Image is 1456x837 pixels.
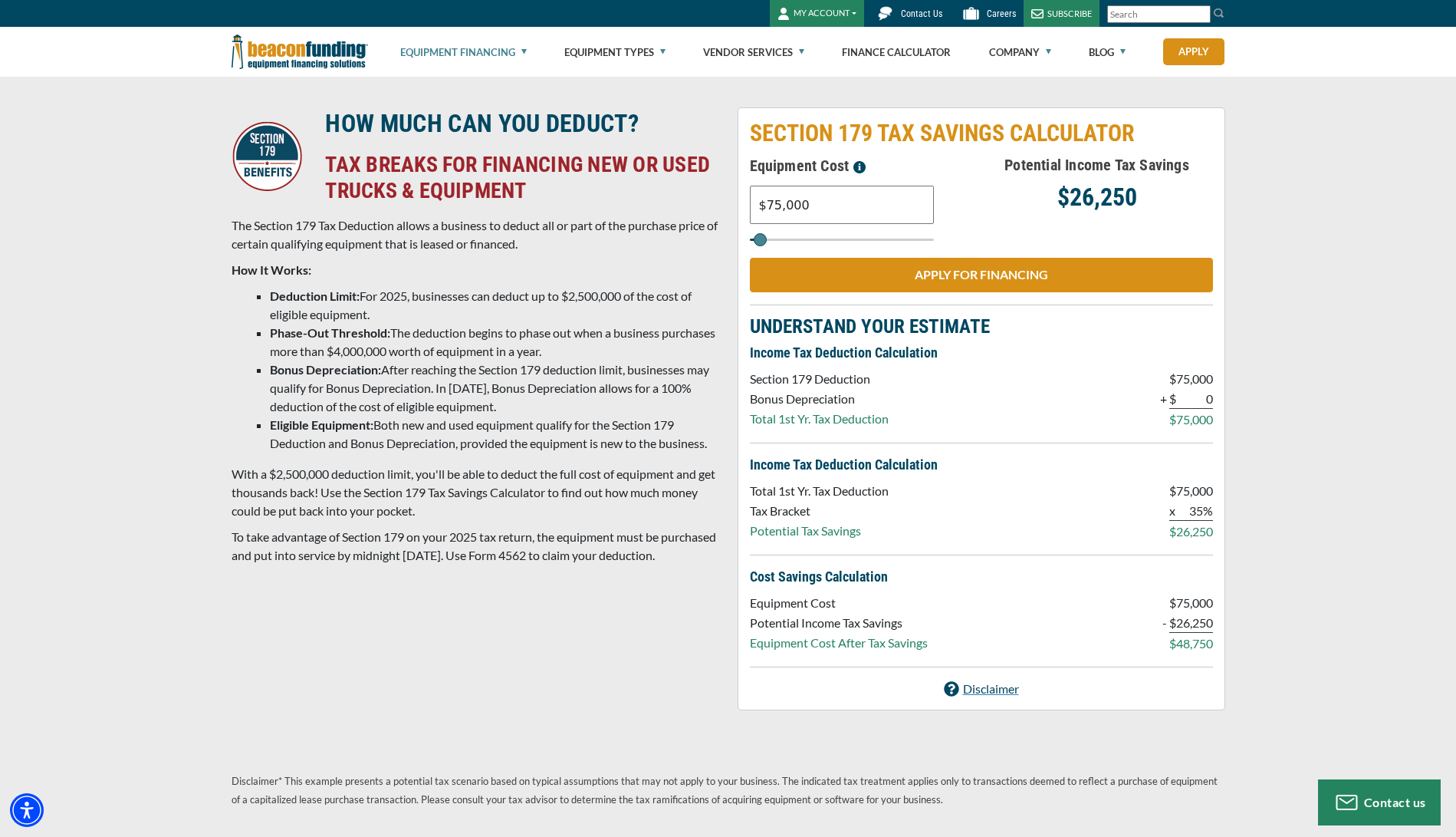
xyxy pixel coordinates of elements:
[750,344,1213,362] p: Income Tax Deduction Calculation
[1169,614,1176,633] p: $
[232,528,719,565] p: To take advantage of Section 179 on your 2025 tax return, the equipment must be purchased and put...
[750,258,1213,292] a: APPLY FOR FINANCING
[325,108,718,139] h3: HOW MUCH CAN YOU DEDUCT?
[750,120,1213,147] p: SECTION 179 TAX SAVINGS CALCULATOR
[750,370,889,388] p: Section 179 Deduction
[750,634,928,652] p: Equipment Cost After Tax Savings
[1176,614,1213,633] p: 26,250
[1169,634,1176,653] p: $
[750,153,981,178] h5: Equipment Cost
[232,262,311,277] strong: How It Works:
[1169,522,1176,541] p: $
[989,28,1051,77] a: Company
[1107,5,1211,23] input: Search
[1169,390,1176,409] p: $
[750,594,928,612] p: Equipment Cost
[750,522,889,540] p: Potential Tax Savings
[270,325,390,340] strong: Phase-Out Threshold:
[564,28,666,77] a: Equipment Types
[270,361,719,416] li: After reaching the Section 179 deduction limit, businesses may qualify for Bonus Depreciation. In...
[703,28,804,77] a: Vendor Services
[1169,594,1176,612] p: $
[750,318,1213,336] p: UNDERSTAND YOUR ESTIMATE
[10,793,44,827] div: Accessibility Menu
[987,8,1016,19] span: Careers
[1176,370,1213,388] p: 75,000
[1169,370,1176,388] p: $
[270,288,360,303] strong: Deduction Limit:
[232,121,302,191] img: Circular logo featuring "SECTION 179" at the top and "BENEFITS" at the bottom, with a star in the...
[750,390,889,408] p: Bonus Depreciation
[1162,614,1167,632] p: -
[750,456,1213,474] p: Income Tax Deduction Calculation
[1089,28,1126,77] a: Blog
[1213,7,1225,19] img: Search
[750,186,934,224] input: Text field
[1176,594,1213,612] p: 75,000
[750,482,889,500] p: Total 1st Yr. Tax Deduction
[270,416,719,453] li: Both new and used equipment qualify for the Section 179 Deduction and Bonus Depreciation, provide...
[1195,8,1207,21] a: Clear search text
[849,153,870,178] button: Please enter a value between $3,000 and $3,000,000
[981,188,1213,206] p: $26,250
[1160,390,1167,408] p: +
[750,614,928,632] p: Potential Income Tax Savings
[1176,410,1213,429] p: 75,000
[232,216,719,253] p: The Section 179 Tax Deduction allows a business to deduct all or part of the purchase price of ce...
[1169,482,1176,500] p: $
[842,28,951,77] a: Finance Calculator
[750,239,934,241] input: Select range
[1318,779,1441,825] button: Contact us
[750,502,889,520] p: Tax Bracket
[981,153,1213,176] h5: Potential Income Tax Savings
[270,324,719,361] li: The deduction begins to phase out when a business purchases more than $4,000,000 worth of equipme...
[1176,634,1213,653] p: 48,750
[232,465,719,520] p: With a $2,500,000 deduction limit, you'll be able to deduct the full cost of equipment and get th...
[750,568,1213,586] p: Cost Savings Calculation
[270,417,373,432] strong: Eligible Equipment:
[944,680,1019,698] a: Disclaimer
[853,161,866,173] img: section-179-tooltip
[270,287,719,324] li: For 2025, businesses can deduct up to $2,500,000 of the cost of eligible equipment.
[232,27,368,77] img: Beacon Funding Corporation logo
[1163,38,1224,65] a: Apply
[270,362,381,377] strong: Bonus Depreciation:
[400,28,527,77] a: Equipment Financing
[1169,502,1176,521] p: x
[232,772,1225,809] p: Disclaimer* This example presents a potential tax scenario based on typical assumptions that may ...
[750,410,889,428] p: Total 1st Yr. Tax Deduction
[963,680,1019,698] p: Disclaimer
[1176,502,1213,521] p: 35%
[901,8,942,19] span: Contact Us
[325,152,718,204] h4: TAX BREAKS FOR FINANCING NEW OR USED TRUCKS & EQUIPMENT
[1176,482,1213,500] p: 75,000
[1176,390,1213,409] p: 0
[1176,522,1213,541] p: 26,250
[1169,410,1176,429] p: $
[1364,795,1426,809] span: Contact us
